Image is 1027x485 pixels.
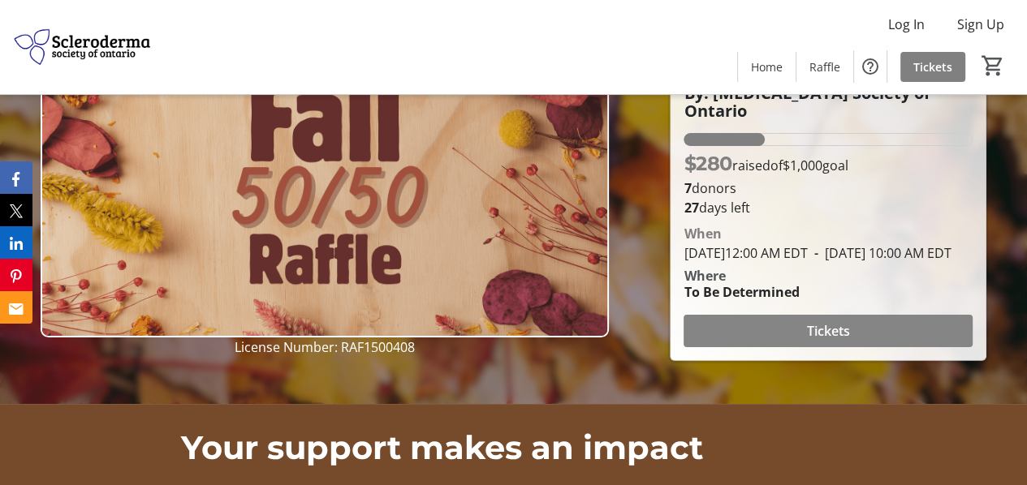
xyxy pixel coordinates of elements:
[888,15,925,34] span: Log In
[684,178,973,198] p: donors
[751,58,783,75] span: Home
[978,51,1008,80] button: Cart
[684,198,973,217] p: days left
[854,50,887,83] button: Help
[809,58,840,75] span: Raffle
[807,244,824,262] span: -
[807,244,951,262] span: [DATE] 10:00 AM EDT
[684,133,973,146] div: 28.000000000000004% of fundraising goal reached
[957,15,1004,34] span: Sign Up
[684,149,848,178] p: raised of goal
[807,321,850,341] span: Tickets
[684,244,807,262] span: [DATE] 12:00 AM EDT
[235,338,415,356] span: License Number: RAF1500408
[684,224,721,243] div: When
[944,11,1017,37] button: Sign Up
[10,6,154,88] img: Scleroderma Society of Ontario's Logo
[913,58,952,75] span: Tickets
[684,315,973,347] button: Tickets
[684,84,973,120] p: By: [MEDICAL_DATA] Society of Ontario
[41,18,609,337] img: Campaign CTA Media Photo
[684,199,698,217] span: 27
[796,52,853,82] a: Raffle
[684,282,799,302] div: To Be Determined
[181,427,703,467] span: Your support makes an impact
[684,179,691,197] b: 7
[684,269,725,282] div: Where
[684,152,731,175] span: $280
[782,157,822,174] span: $1,000
[875,11,938,37] button: Log In
[738,52,796,82] a: Home
[900,52,965,82] a: Tickets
